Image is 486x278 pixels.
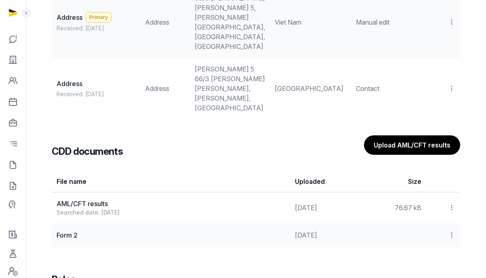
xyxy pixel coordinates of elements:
[57,24,135,32] div: Received: [DATE]
[52,145,123,158] h3: CDD documents
[57,230,285,240] div: Form 2
[358,171,426,192] th: Size
[57,199,285,208] div: AML/CFT results
[57,80,82,88] span: Address
[364,135,460,155] button: Upload AML/CFT results
[351,58,396,119] td: Contact
[358,192,426,223] td: 76.67 kB
[290,192,358,223] td: [DATE]
[270,58,351,119] td: [GEOGRAPHIC_DATA]
[290,223,358,247] td: [DATE]
[140,58,190,119] td: Address
[57,90,135,98] div: Received: [DATE]
[57,13,82,21] span: Address
[86,12,112,23] span: Primary
[52,171,290,192] th: File name
[195,64,265,113] div: [PERSON_NAME] 5 66/3 [PERSON_NAME] [PERSON_NAME], [PERSON_NAME], [GEOGRAPHIC_DATA]
[290,171,358,192] th: Uploaded
[57,208,285,217] div: Searched date: [DATE]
